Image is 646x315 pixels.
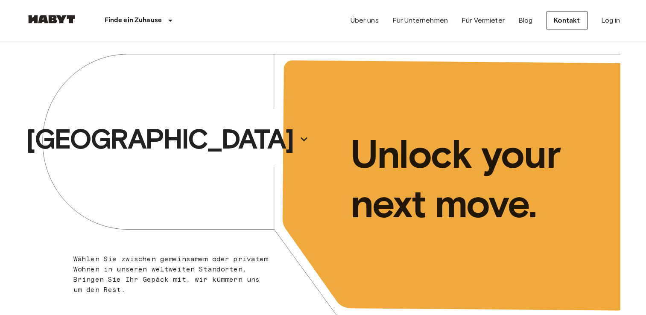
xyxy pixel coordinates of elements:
img: Habyt [26,15,77,23]
a: Für Vermieter [462,15,505,26]
p: [GEOGRAPHIC_DATA] [26,122,293,156]
p: Unlock your next move. [351,129,607,228]
a: Kontakt [547,12,588,29]
a: Über uns [351,15,379,26]
button: [GEOGRAPHIC_DATA] [23,120,312,159]
a: Blog [518,15,533,26]
p: Finde ein Zuhause [105,15,162,26]
a: Für Unternehmen [392,15,448,26]
a: Log in [601,15,620,26]
p: Wählen Sie zwischen gemeinsamem oder privatem Wohnen in unseren weltweiten Standorten. Bringen Si... [73,254,269,295]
